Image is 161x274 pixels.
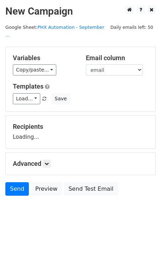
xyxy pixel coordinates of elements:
[13,123,148,141] div: Loading...
[64,182,118,196] a: Send Test Email
[5,182,29,196] a: Send
[13,54,75,62] h5: Variables
[5,25,104,38] small: Google Sheet:
[13,123,148,131] h5: Recipients
[5,5,156,17] h2: New Campaign
[108,23,156,31] span: Daily emails left: 50
[108,25,156,30] a: Daily emails left: 50
[13,93,40,104] a: Load...
[86,54,148,62] h5: Email column
[5,25,104,38] a: PHX Automation - September ...
[13,83,43,90] a: Templates
[13,64,56,75] a: Copy/paste...
[13,160,148,168] h5: Advanced
[31,182,62,196] a: Preview
[51,93,70,104] button: Save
